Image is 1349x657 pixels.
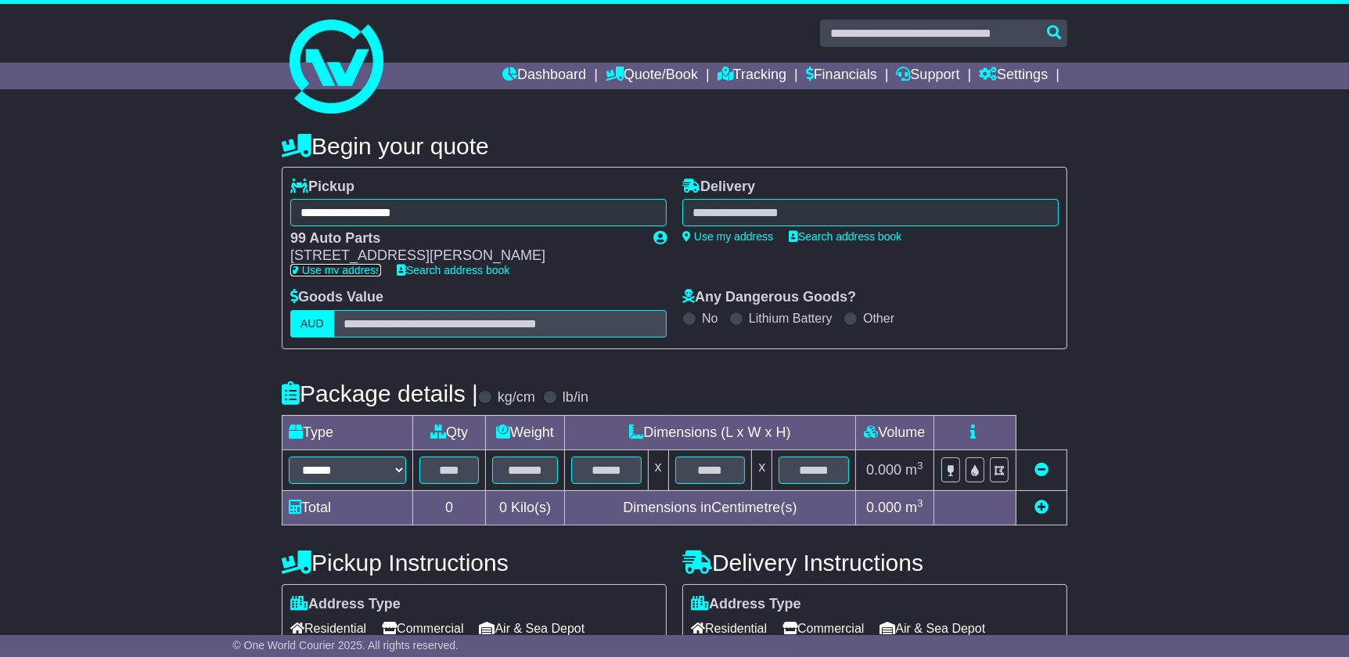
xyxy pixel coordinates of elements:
td: Volume [855,415,934,449]
a: Use my address [682,230,773,243]
label: lb/in [563,389,588,406]
label: AUD [290,310,334,338]
label: Lithium Battery [749,311,833,326]
span: Commercial [382,616,463,641]
a: Settings [979,63,1048,89]
h4: Delivery Instructions [682,550,1067,576]
span: 0.000 [866,462,901,478]
td: Type [282,415,413,449]
span: © One World Courier 2025. All rights reserved. [232,639,459,652]
span: 0 [499,500,507,515]
td: Kilo(s) [486,490,565,525]
span: 0.000 [866,500,901,515]
label: Pickup [290,179,354,196]
span: Air & Sea Depot [880,616,986,641]
a: Use my address [290,264,381,276]
td: Weight [486,415,565,449]
a: Add new item [1034,500,1049,515]
span: Commercial [782,616,864,641]
a: Support [897,63,960,89]
div: 99 Auto Parts [290,230,638,247]
td: Dimensions (L x W x H) [564,415,855,449]
label: Delivery [682,179,755,196]
span: m [905,462,923,478]
h4: Pickup Instructions [282,550,667,576]
div: [STREET_ADDRESS][PERSON_NAME] [290,247,638,265]
td: x [648,449,668,490]
label: Any Dangerous Goods? [682,289,856,306]
td: Total [282,490,413,525]
a: Dashboard [502,63,586,89]
a: Remove this item [1034,462,1049,478]
label: Other [863,311,894,326]
a: Search address book [789,230,901,243]
a: Tracking [718,63,786,89]
td: x [752,449,772,490]
a: Quote/Book [606,63,698,89]
a: Search address book [397,264,509,276]
label: kg/cm [498,389,535,406]
span: Residential [290,616,366,641]
label: No [702,311,718,326]
span: m [905,500,923,515]
a: Financials [806,63,877,89]
h4: Begin your quote [282,133,1067,159]
td: Dimensions in Centimetre(s) [564,490,855,525]
sup: 3 [917,497,923,509]
td: Qty [413,415,486,449]
label: Address Type [290,596,401,613]
sup: 3 [917,460,923,471]
label: Goods Value [290,289,383,306]
span: Residential [691,616,767,641]
label: Address Type [691,596,801,613]
td: 0 [413,490,486,525]
span: Air & Sea Depot [480,616,585,641]
h4: Package details | [282,381,478,406]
